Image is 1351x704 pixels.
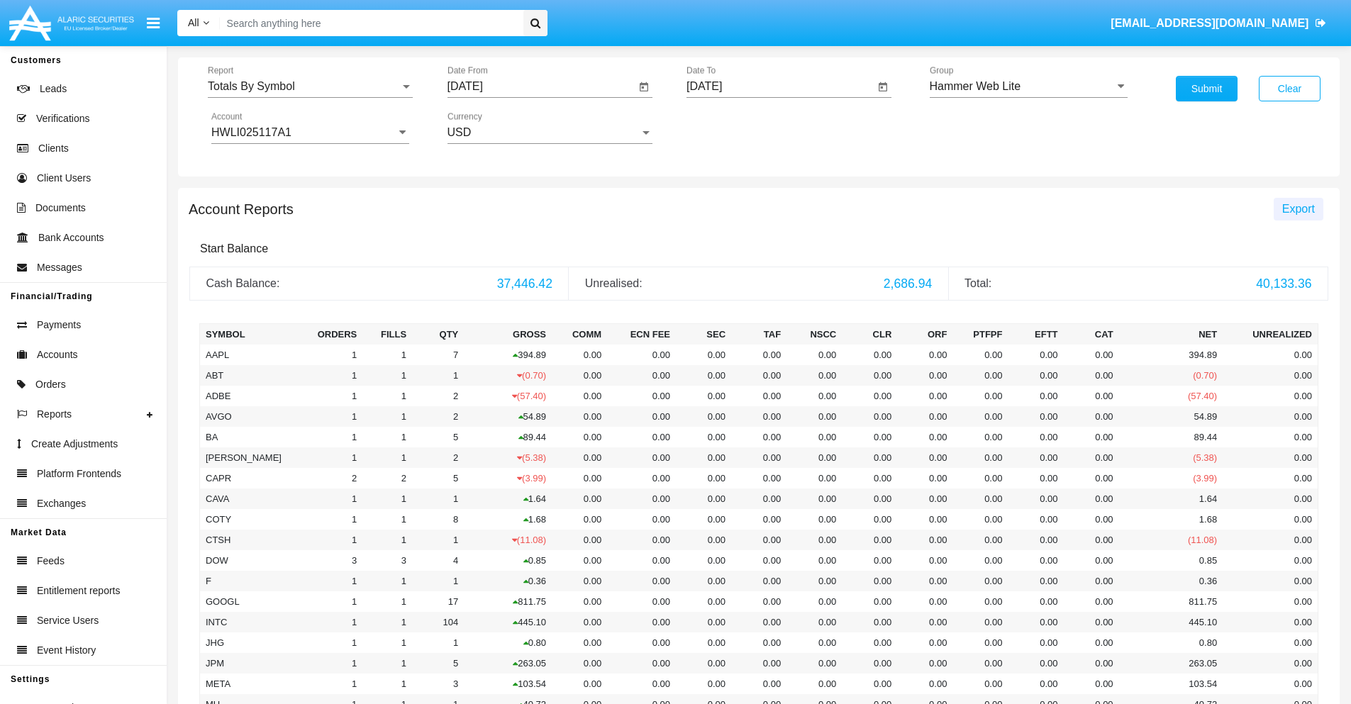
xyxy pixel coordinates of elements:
[1223,386,1318,406] td: 0.00
[1223,530,1318,550] td: 0.00
[1008,447,1063,468] td: 0.00
[1064,591,1119,612] td: 0.00
[897,509,952,530] td: 0.00
[897,488,952,509] td: 0.00
[294,612,362,632] td: 1
[1223,509,1318,530] td: 0.00
[842,488,897,509] td: 0.00
[31,437,118,452] span: Create Adjustments
[1223,365,1318,386] td: 0.00
[200,345,295,365] td: AAPL
[842,365,897,386] td: 0.00
[1008,427,1063,447] td: 0.00
[35,201,86,216] span: Documents
[1008,406,1063,427] td: 0.00
[607,530,676,550] td: 0.00
[200,242,1318,255] h6: Start Balance
[412,632,464,653] td: 1
[952,468,1008,488] td: 0.00
[294,550,362,571] td: 3
[786,468,842,488] td: 0.00
[897,365,952,386] td: 0.00
[897,323,952,345] th: ORF
[552,345,607,365] td: 0.00
[189,203,294,215] h5: Account Reports
[37,496,86,511] span: Exchanges
[1119,427,1223,447] td: 89.44
[842,406,897,427] td: 0.00
[897,530,952,550] td: 0.00
[412,427,464,447] td: 5
[294,386,362,406] td: 1
[200,509,295,530] td: COTY
[676,591,731,612] td: 0.00
[952,550,1008,571] td: 0.00
[607,406,676,427] td: 0.00
[1119,406,1223,427] td: 54.89
[1008,468,1063,488] td: 0.00
[1064,550,1119,571] td: 0.00
[464,488,552,509] td: 1.64
[952,365,1008,386] td: 0.00
[1119,323,1223,345] th: Net
[362,509,412,530] td: 1
[412,488,464,509] td: 1
[1008,612,1063,632] td: 0.00
[676,427,731,447] td: 0.00
[1064,530,1119,550] td: 0.00
[412,447,464,468] td: 2
[842,509,897,530] td: 0.00
[842,468,897,488] td: 0.00
[200,468,295,488] td: CAPR
[362,447,412,468] td: 1
[362,386,412,406] td: 1
[37,171,91,186] span: Client Users
[1119,571,1223,591] td: 0.36
[676,488,731,509] td: 0.00
[676,386,731,406] td: 0.00
[552,447,607,468] td: 0.00
[897,468,952,488] td: 0.00
[731,591,786,612] td: 0.00
[497,276,552,291] span: 37,446.42
[1008,386,1063,406] td: 0.00
[188,17,199,28] span: All
[607,612,676,632] td: 0.00
[464,323,552,345] th: Gross
[607,386,676,406] td: 0.00
[1119,447,1223,468] td: (5.38)
[1008,530,1063,550] td: 0.00
[842,345,897,365] td: 0.00
[897,406,952,427] td: 0.00
[1111,17,1308,29] span: [EMAIL_ADDRESS][DOMAIN_NAME]
[842,447,897,468] td: 0.00
[731,530,786,550] td: 0.00
[897,591,952,612] td: 0.00
[874,79,891,96] button: Open calendar
[1256,276,1311,291] span: 40,133.36
[1008,488,1063,509] td: 0.00
[412,571,464,591] td: 1
[200,386,295,406] td: ADBE
[412,612,464,632] td: 104
[37,318,81,333] span: Payments
[412,468,464,488] td: 5
[952,591,1008,612] td: 0.00
[1119,488,1223,509] td: 1.64
[362,323,412,345] th: Fills
[786,591,842,612] td: 0.00
[607,447,676,468] td: 0.00
[464,612,552,632] td: 445.10
[1259,76,1321,101] button: Clear
[964,275,1245,292] div: Total:
[1119,591,1223,612] td: 811.75
[37,643,96,658] span: Event History
[552,406,607,427] td: 0.00
[362,468,412,488] td: 2
[362,632,412,653] td: 1
[952,323,1008,345] th: PTFPF
[607,468,676,488] td: 0.00
[1119,345,1223,365] td: 394.89
[294,427,362,447] td: 1
[676,612,731,632] td: 0.00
